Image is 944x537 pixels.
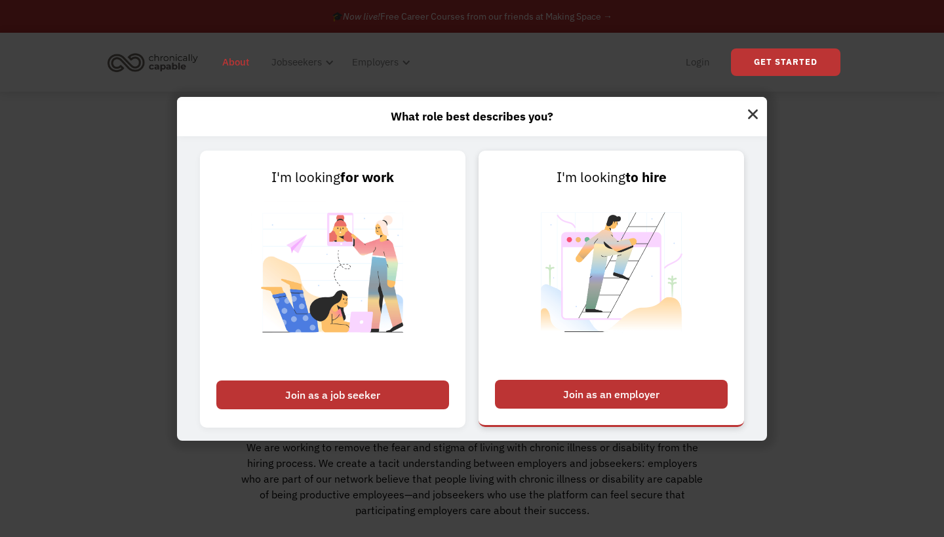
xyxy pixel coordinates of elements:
[352,54,399,70] div: Employers
[216,167,449,188] div: I'm looking
[104,48,208,77] a: home
[731,48,840,76] a: Get Started
[271,54,322,70] div: Jobseekers
[340,168,394,186] strong: for work
[495,380,728,409] div: Join as an employer
[216,380,449,409] div: Join as a job seeker
[391,109,553,124] strong: What role best describes you?
[104,48,202,77] img: Chronically Capable logo
[344,41,414,83] div: Employers
[479,151,744,427] a: I'm lookingto hireJoin as an employer
[625,168,667,186] strong: to hire
[678,41,718,83] a: Login
[251,188,414,373] img: Chronically Capable Personalized Job Matching
[495,167,728,188] div: I'm looking
[264,41,338,83] div: Jobseekers
[214,41,257,83] a: About
[200,151,465,427] a: I'm lookingfor workJoin as a job seeker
